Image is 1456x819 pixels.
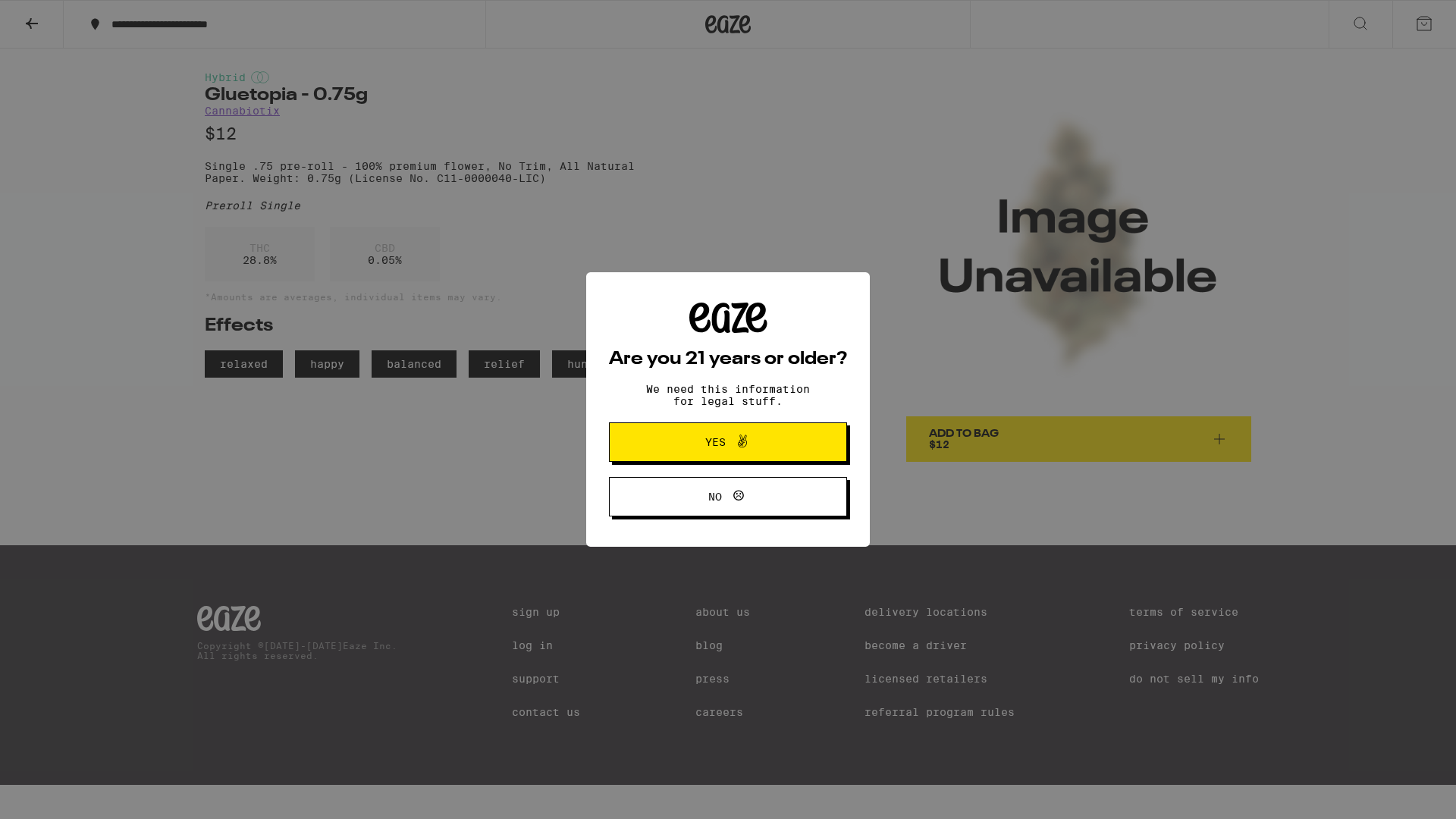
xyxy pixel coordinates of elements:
span: Yes [705,437,726,447]
h2: Are you 21 years or older? [609,350,847,369]
span: No [708,491,722,502]
p: We need this information for legal stuff. [633,383,823,407]
button: Yes [609,422,847,462]
button: No [609,477,847,516]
